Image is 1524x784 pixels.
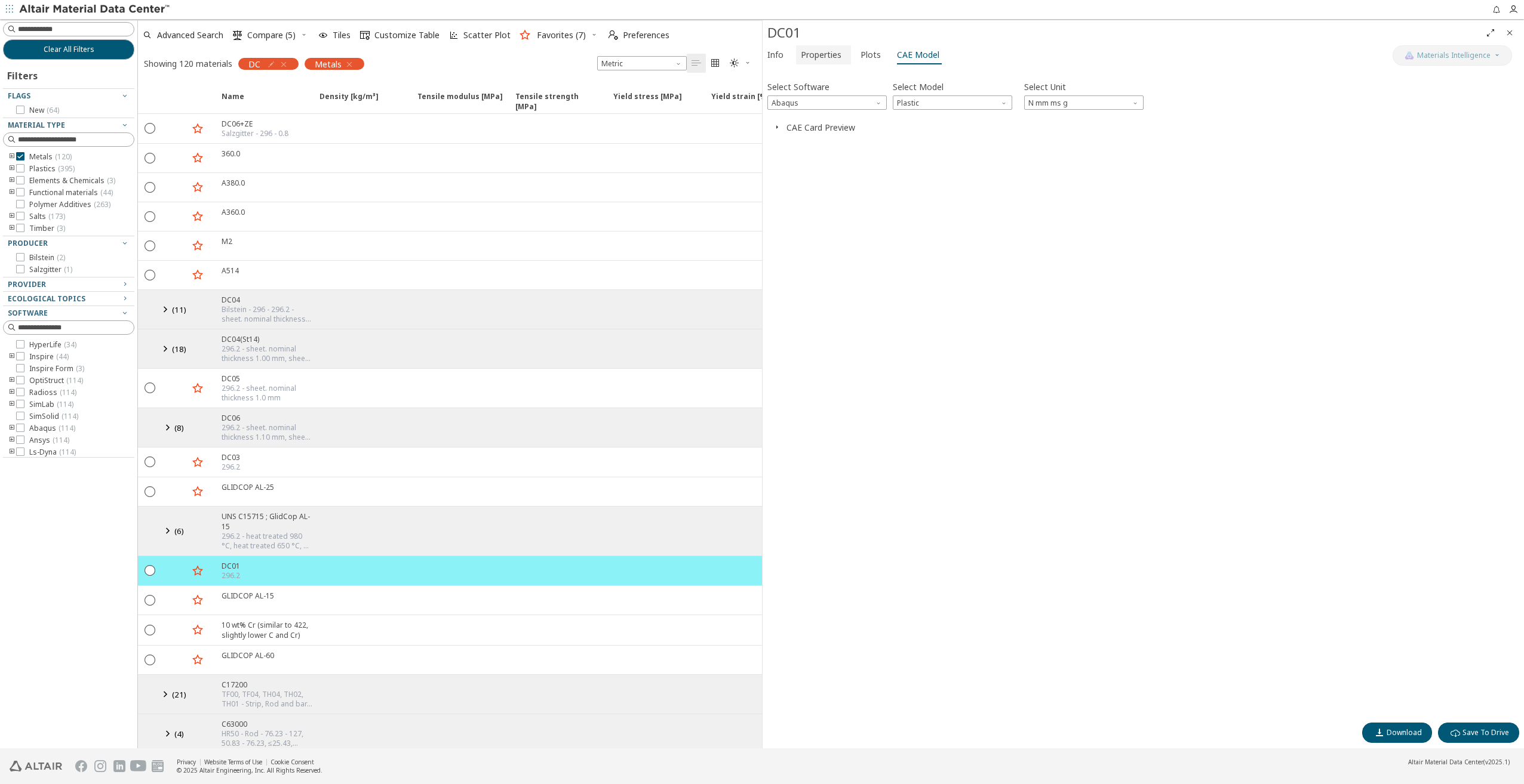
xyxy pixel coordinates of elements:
span: ( 2 ) [57,252,65,263]
button: Producer [3,236,134,251]
span: ( 8 ) [174,422,184,433]
span: Tensile modulus [MPa] [417,91,503,113]
button: Favorite [188,650,207,669]
div: Unit [1024,95,1144,110]
span: Preferences [623,31,669,39]
button: Favorite [188,207,207,226]
span: ( 114 ) [59,447,76,457]
div: Software [767,95,887,110]
button: Favorite [188,591,207,610]
div: UNS C15715 ; GlidCop AL-15 [222,511,312,532]
span: Yield strain [%] [711,91,770,113]
a: Cookie Consent [271,758,314,766]
i:  [711,58,720,68]
span: ( 3 ) [76,363,84,374]
div: Unit System [597,56,687,70]
i: toogle group [8,436,16,445]
span: Metals [315,58,342,69]
button: Favorite [188,621,207,640]
button: Favorite [188,149,207,168]
div: DC06+ZE [222,119,288,129]
label: Select Model [893,78,944,95]
div: Bilstein - 296 - 296.2 - sheet. nominal thickness 1.00 mm, sheet. nominal thickness 1.50 mm, shee... [222,305,312,324]
span: Metals [29,152,72,162]
div: 296.2 - sheet. nominal thickness 1.0 mm [222,384,312,403]
span: ( 114 ) [62,411,78,421]
div: Filters [3,60,44,88]
span: ( 4 ) [174,729,184,739]
div: Model [893,95,1012,110]
span: Favorites (7) [537,31,586,39]
span: Scatter Plot [463,31,511,39]
span: Radioss [29,388,76,397]
span: ( 114 ) [60,387,76,397]
i:  [730,58,739,68]
span: Download [1387,728,1422,737]
button: Download [1362,723,1432,743]
button: Favorite [188,453,207,472]
span: ( 1 ) [64,264,72,274]
span: Density [kg/m³] [319,91,379,113]
div: DC04 [222,295,312,305]
span: Flags [8,91,30,101]
span: ( 44 ) [100,187,113,197]
i: toogle group [8,388,16,397]
span: Salts [29,212,65,221]
i:  [1451,728,1460,737]
i: toogle group [8,352,16,362]
span: Name [222,91,244,113]
span: ( 114 ) [66,375,83,385]
span: Tiles [333,31,351,39]
span: Yield strain [%] [704,91,802,113]
i: toogle group [8,447,16,457]
span: Ansys [29,436,69,445]
div: DC01 [222,561,240,571]
div: 296.2 [222,571,240,581]
div: 296.2 - sheet. nominal thickness 1.00 mm, sheet. nominal thickness 0.80 mm, sheet. nominal thickn... [222,344,312,363]
button: (8) [162,413,188,442]
button: Table View [687,54,706,73]
span: ( 64 ) [47,105,59,115]
div: A380.0 [222,178,245,188]
span: Plastics [29,164,75,174]
span: Functional materials [29,188,113,197]
span: Ecological Topics [8,294,85,304]
span: Advanced Search [157,31,223,39]
button: Save To Drive [1438,723,1519,743]
span: Materials Intelligence [1417,51,1491,60]
span: ( 3 ) [57,223,65,233]
button: (11) [162,295,188,324]
span: ( 3 ) [107,175,115,186]
span: Tensile modulus [MPa] [410,91,508,113]
i: toogle group [8,176,16,186]
div: 296.2 - sheet. nominal thickness 1.10 mm, sheet. nominal thickness 1.00 mm, sheet. nominal thickn... [222,423,312,442]
span: N mm ms g [1024,95,1144,110]
i: toogle group [8,212,16,221]
div: DC01 [767,23,1481,42]
i:  [233,30,242,40]
span: Provider [8,279,46,289]
button: (6) [162,511,188,551]
span: ( 114 ) [57,399,73,409]
div: © 2025 Altair Engineering, Inc. All Rights Reserved. [177,766,322,774]
i: toogle group [8,376,16,385]
div: 296.2 [222,462,240,472]
span: Producer [8,238,48,248]
span: CAE Model [897,45,939,64]
span: Material Type [8,120,65,130]
img: Altair Engineering [10,761,62,771]
i:  [692,58,701,68]
div: TF00, TF04, TH04, TH02, TH01 - Strip, Rod and bar, Mechanical tubing - ≤4.801, 9.55 - 25.43, ≤38.... [222,690,312,709]
span: ( 34 ) [64,339,76,350]
span: Favorite [188,91,214,113]
div: DC04(St14) [222,334,312,344]
button: Clear All Filters [3,39,134,60]
button: Material Type [3,118,134,132]
span: Salzgitter [29,265,72,274]
button: AI CopilotMaterials Intelligence [1393,45,1512,66]
span: Tensile strength [MPa] [508,91,606,113]
span: Yield stress [MPa] [606,91,704,113]
button: (18) [162,334,188,363]
span: Software [8,308,48,318]
span: Compare (5) [247,31,296,39]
